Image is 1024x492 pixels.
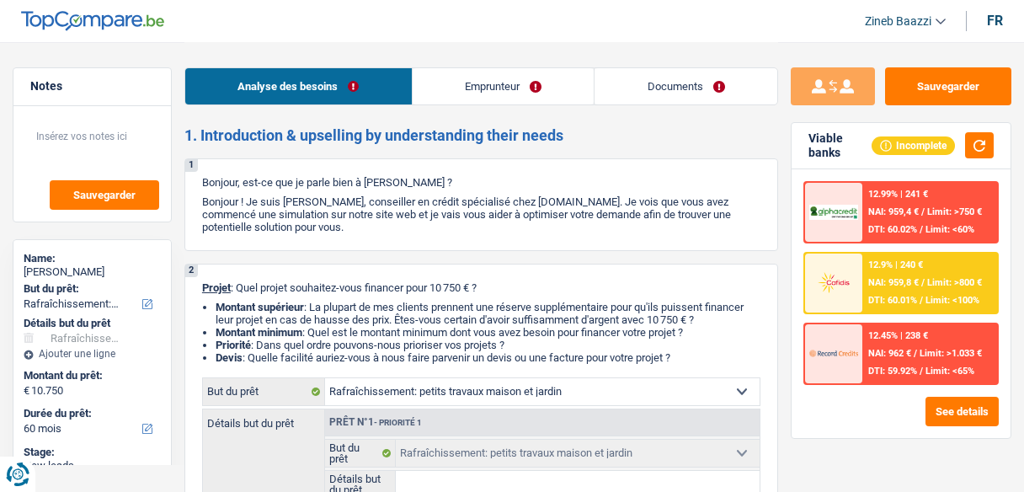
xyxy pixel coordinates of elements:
span: / [921,277,925,288]
div: Stage: [24,446,161,459]
div: Ajouter une ligne [24,348,161,360]
span: NAI: 959,8 € [868,277,919,288]
li: : Quel est le montant minimum dont vous avez besoin pour financer votre projet ? [216,326,760,339]
span: DTI: 60.02% [868,224,917,235]
label: Montant du prêt: [24,369,157,382]
label: But du prêt: [24,282,157,296]
span: / [920,295,923,306]
span: Sauvegarder [73,190,136,201]
span: DTI: 59.92% [868,366,917,377]
div: fr [987,13,1003,29]
h2: 1. Introduction & upselling by understanding their needs [184,126,778,145]
a: Emprunteur [413,68,595,104]
strong: Montant supérieur [216,301,304,313]
span: Limit: <65% [925,366,974,377]
span: / [921,206,925,217]
span: / [920,366,923,377]
div: 12.9% | 240 € [868,259,923,270]
img: Cofidis [809,270,858,295]
a: Analyse des besoins [185,68,412,104]
li: : Dans quel ordre pouvons-nous prioriser vos projets ? [216,339,760,351]
a: Documents [595,68,777,104]
span: Limit: >750 € [927,206,982,217]
span: / [914,348,917,359]
img: TopCompare Logo [21,11,164,31]
h5: Notes [30,79,154,94]
span: DTI: 60.01% [868,295,917,306]
div: Name: [24,252,161,265]
span: Limit: <100% [925,295,979,306]
div: Détails but du prêt [24,317,161,330]
div: Incomplete [872,136,955,155]
div: 12.45% | 238 € [868,330,928,341]
span: € [24,384,29,398]
span: Zineb Baazzi [865,14,931,29]
span: NAI: 959,4 € [868,206,919,217]
label: But du prêt [325,440,396,467]
button: Sauvegarder [50,180,159,210]
img: AlphaCredit [809,205,858,220]
div: Viable banks [808,131,872,160]
span: Limit: >800 € [927,277,982,288]
p: Bonjour ! Je suis [PERSON_NAME], conseiller en crédit spécialisé chez [DOMAIN_NAME]. Je vois que ... [202,195,760,233]
img: Record Credits [809,341,858,366]
div: 1 [185,159,198,172]
span: - Priorité 1 [374,418,422,427]
button: Sauvegarder [885,67,1011,105]
p: : Quel projet souhaitez-vous financer pour 10 750 € ? [202,281,760,294]
span: Devis [216,351,243,364]
label: Durée du prêt: [24,407,157,420]
div: Prêt n°1 [325,417,426,428]
div: [PERSON_NAME] [24,265,161,279]
li: : Quelle facilité auriez-vous à nous faire parvenir un devis ou une facture pour votre projet ? [216,351,760,364]
div: New leads [24,459,161,473]
p: Bonjour, est-ce que je parle bien à [PERSON_NAME] ? [202,176,760,189]
div: 2 [185,265,198,277]
label: Détails but du prêt [203,409,324,429]
span: Limit: <60% [925,224,974,235]
label: But du prêt [203,378,325,405]
li: : La plupart de mes clients prennent une réserve supplémentaire pour qu'ils puissent financer leu... [216,301,760,326]
button: See details [925,397,999,426]
span: / [920,224,923,235]
span: Limit: >1.033 € [920,348,982,359]
span: Projet [202,281,231,294]
div: 12.99% | 241 € [868,189,928,200]
strong: Montant minimum [216,326,302,339]
span: NAI: 962 € [868,348,911,359]
a: Zineb Baazzi [851,8,946,35]
strong: Priorité [216,339,251,351]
